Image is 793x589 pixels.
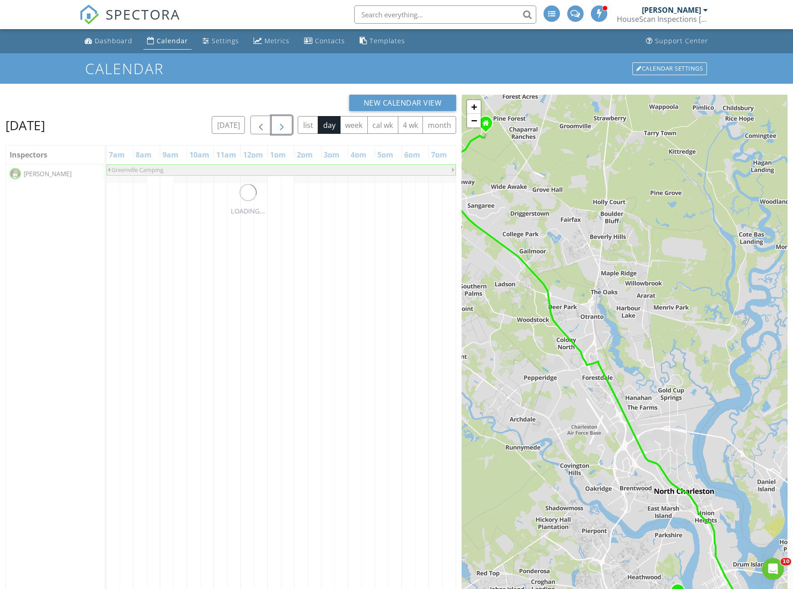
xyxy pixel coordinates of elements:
[81,33,136,50] a: Dashboard
[631,61,708,76] a: Calendar Settings
[199,33,243,50] a: Settings
[5,116,45,134] h2: [DATE]
[486,123,491,128] div: 234 Symphony Ave, Summerville SC 29486
[143,33,192,50] a: Calendar
[321,147,342,162] a: 3pm
[762,558,784,580] iframe: Intercom live chat
[22,169,73,178] span: [PERSON_NAME]
[268,147,288,162] a: 1pm
[241,147,265,162] a: 12pm
[354,5,536,24] input: Search everything...
[79,12,180,31] a: SPECTORA
[271,116,293,134] button: Next day
[264,36,290,45] div: Metrics
[340,116,368,134] button: week
[133,147,154,162] a: 8am
[349,95,457,111] button: New Calendar View
[112,166,163,174] span: Greenville Camping
[367,116,398,134] button: cal wk
[655,36,708,45] div: Support Center
[467,100,481,114] a: Zoom in
[318,116,341,134] button: day
[10,150,47,160] span: Inspectors
[429,147,449,162] a: 7pm
[632,62,707,75] div: Calendar Settings
[781,558,791,565] span: 10
[300,33,349,50] a: Contacts
[212,36,239,45] div: Settings
[642,5,701,15] div: [PERSON_NAME]
[250,116,272,134] button: Previous day
[315,36,345,45] div: Contacts
[106,5,180,24] span: SPECTORA
[370,36,405,45] div: Templates
[402,147,422,162] a: 6pm
[250,33,293,50] a: Metrics
[375,147,396,162] a: 5pm
[295,147,315,162] a: 2pm
[642,33,712,50] a: Support Center
[157,36,188,45] div: Calendar
[298,116,318,134] button: list
[231,206,265,216] div: LOADING...
[356,33,409,50] a: Templates
[214,147,239,162] a: 11am
[107,147,127,162] a: 7am
[348,147,369,162] a: 4pm
[160,147,181,162] a: 9am
[85,61,708,76] h1: Calendar
[187,147,212,162] a: 10am
[398,116,423,134] button: 4 wk
[467,114,481,127] a: Zoom out
[422,116,456,134] button: month
[212,116,245,134] button: [DATE]
[617,15,708,24] div: HouseScan Inspections Charleston
[10,168,21,179] img: img_9433.jpg
[95,36,132,45] div: Dashboard
[79,5,99,25] img: The Best Home Inspection Software - Spectora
